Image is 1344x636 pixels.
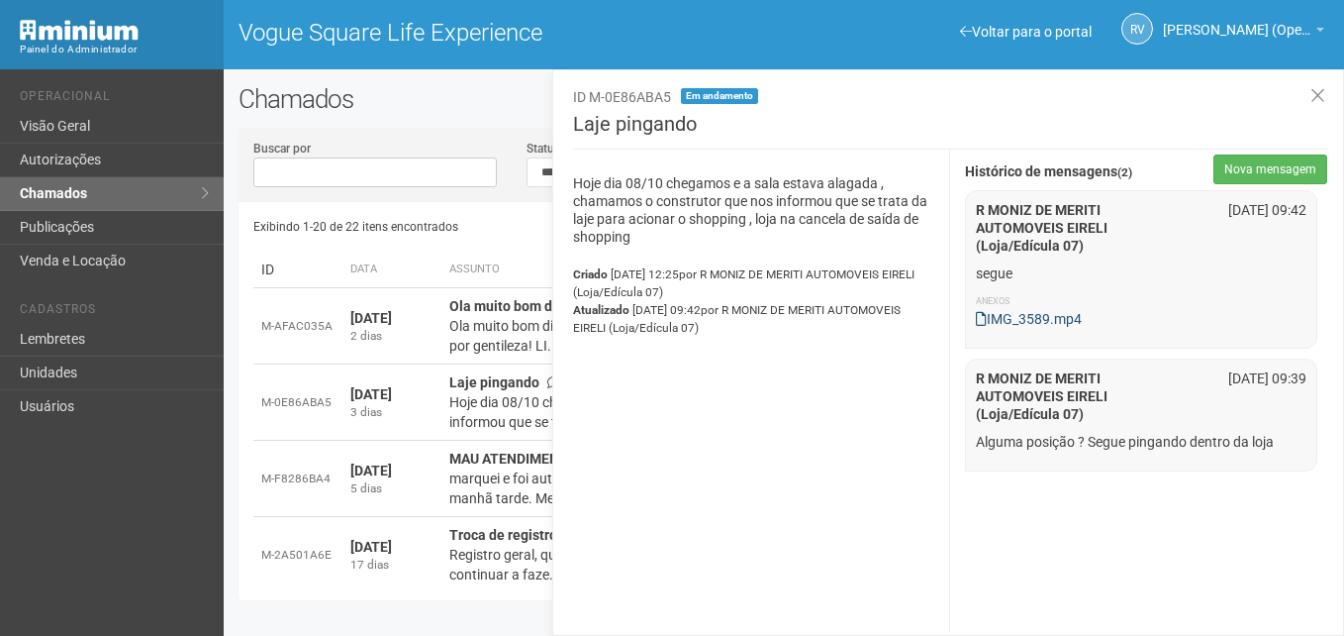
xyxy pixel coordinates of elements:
[1163,3,1311,38] span: Robson Vilela (Operações)
[976,292,1306,310] li: Anexos
[449,392,989,432] div: Hoje dia 08/10 chegamos e a sala estava alagada , chamamos o construtor que nos informou que se t...
[20,20,139,41] img: Minium
[350,328,433,345] div: 2 dias
[1121,13,1153,45] a: RV
[20,41,209,58] div: Painel do Administrador
[573,114,1328,150] h3: Laje pingando
[350,310,392,326] strong: [DATE]
[350,386,392,402] strong: [DATE]
[350,463,392,478] strong: [DATE]
[573,303,901,335] span: por R MONIZ DE MERITI AUTOMOVEIS EIRELI (Loja/Edícula 07)
[1163,25,1324,41] a: [PERSON_NAME] (Operações)
[573,174,935,246] p: Hoje dia 08/10 chegamos e a sala estava alagada , chamamos o construtor que nos informou que se t...
[449,374,539,390] strong: Laje pingando
[1213,155,1327,184] button: Nova mensagem
[449,545,989,584] div: Registro geral, que fica no corredor está com problema, e precisamos de reparo para continuar a f...
[253,441,342,517] td: M-F8286BA4
[20,89,209,110] li: Operacional
[976,371,1107,422] strong: R MONIZ DE MERITI AUTOMOVEIS EIRELI (Loja/Edícula 07)
[441,252,997,288] th: Assunto
[1201,201,1321,219] div: [DATE] 09:42
[573,303,629,317] strong: Atualizado
[960,24,1092,40] a: Voltar para o portal
[253,288,342,365] td: M-AFAC035A
[449,316,989,356] div: Ola muito bom dia! estamos precisando de alguns documentos. Pode me encaminhar por gentileza! LI...
[976,265,1306,282] p: segue
[350,539,392,555] strong: [DATE]
[253,517,342,593] td: M-2A501A6E
[350,404,433,421] div: 3 dias
[573,267,608,281] strong: Criado
[239,84,1329,114] h2: Chamados
[681,88,758,104] span: Em andamento
[350,480,433,497] div: 5 dias
[253,212,784,242] div: Exibindo 1-20 de 22 itens encontrados
[573,267,914,299] span: por R MONIZ DE MERITI AUTOMOVEIS EIRELI (Loja/Edícula 07)
[573,89,671,105] span: ID M-0E86ABA5
[1201,370,1321,387] div: [DATE] 09:39
[20,302,209,323] li: Cadastros
[965,164,1132,180] strong: Histórico de mensagens
[449,298,844,314] strong: Ola muito bom dia! estamos precisando de alguns documentos
[976,202,1107,254] strong: R MONIZ DE MERITI AUTOMOVEIS EIRELI (Loja/Edícula 07)
[547,374,569,390] span: 2
[527,140,560,158] label: Status
[253,252,342,288] td: ID
[449,469,989,508] div: marquei e foi autorizado a retirada de móveis de minhas salas, marquei para sábado manhã tarde. M...
[253,365,342,441] td: M-0E86ABA5
[976,433,1306,451] p: Alguma posição ? Segue pingando dentro da loja
[449,527,613,543] strong: Troca de registro 358/359
[350,557,433,574] div: 17 dias
[573,267,914,299] span: [DATE] 12:25
[253,140,311,158] label: Buscar por
[342,252,441,288] th: Data
[573,303,901,335] span: [DATE] 09:42
[976,311,1082,327] a: IMG_3589.mp4
[1117,165,1132,179] span: (2)
[239,20,769,46] h1: Vogue Square Life Experience
[449,451,701,467] strong: MAU ATENDIMENTO DE FUNCIONÁRIOS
